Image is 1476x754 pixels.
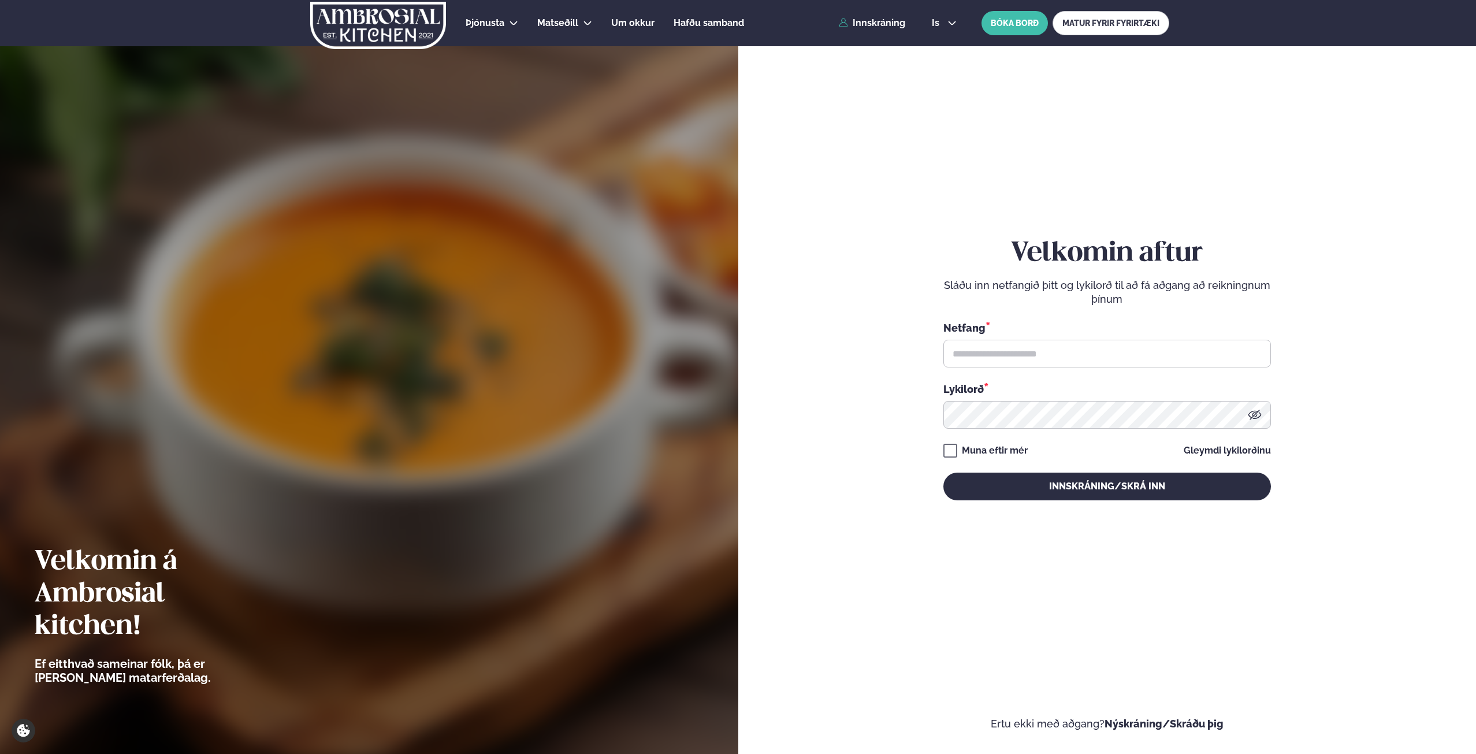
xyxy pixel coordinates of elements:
span: Hafðu samband [674,17,744,28]
p: Ef eitthvað sameinar fólk, þá er [PERSON_NAME] matarferðalag. [35,657,274,685]
div: Lykilorð [943,381,1271,396]
button: BÓKA BORÐ [981,11,1048,35]
a: Matseðill [537,16,578,30]
h2: Velkomin aftur [943,237,1271,270]
a: Cookie settings [12,719,35,742]
a: Þjónusta [466,16,504,30]
span: Matseðill [537,17,578,28]
span: is [932,18,943,28]
img: logo [309,2,447,49]
span: Þjónusta [466,17,504,28]
a: Nýskráning/Skráðu þig [1105,718,1224,730]
div: Netfang [943,320,1271,335]
p: Sláðu inn netfangið þitt og lykilorð til að fá aðgang að reikningnum þínum [943,278,1271,306]
a: MATUR FYRIR FYRIRTÆKI [1053,11,1169,35]
span: Um okkur [611,17,655,28]
button: is [923,18,966,28]
a: Gleymdi lykilorðinu [1184,446,1271,455]
h2: Velkomin á Ambrosial kitchen! [35,546,274,643]
a: Um okkur [611,16,655,30]
button: Innskráning/Skrá inn [943,473,1271,500]
a: Hafðu samband [674,16,744,30]
p: Ertu ekki með aðgang? [773,717,1442,731]
a: Innskráning [839,18,905,28]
